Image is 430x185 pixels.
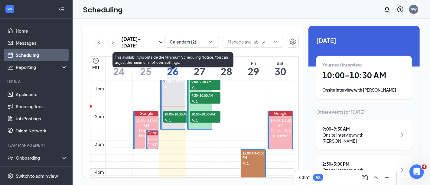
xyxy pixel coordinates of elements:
svg: User [165,86,168,89]
button: Settings [287,36,299,48]
a: Scheduling [16,49,67,61]
svg: Settings [289,38,296,45]
svg: Minimize [383,174,390,181]
span: 1 [196,86,198,90]
div: 3pm [94,141,106,148]
svg: Settings [7,173,13,179]
div: 4pm [94,169,106,175]
a: Home [16,25,67,37]
a: Talent Network [16,125,67,137]
a: Sourcing Tools [16,100,67,112]
div: Onsite Interview with [PERSON_NAME] [322,167,397,179]
span: 10:00-10:30 AM [163,111,194,117]
div: Sat [275,60,286,66]
div: Reporting [16,64,68,70]
h1: 26 [167,66,178,76]
a: August 30, 2025 [273,57,287,80]
span: 9:30-10:00 AM [190,92,220,98]
div: 10:30-11:00 AM [147,137,158,153]
svg: ChevronDown [208,39,214,45]
svg: ChevronRight [399,131,406,138]
a: Team [16,164,67,176]
div: Hiring [7,79,66,84]
div: Director Meeting [135,128,158,138]
iframe: Intercom live chat [409,164,424,179]
div: 2pm [94,113,106,120]
h3: [DATE] - [DATE] [121,36,157,49]
a: Messages [16,37,67,49]
svg: Analysis [7,64,13,70]
div: Onsite Interview with [PERSON_NAME] [322,132,397,144]
svg: User [191,86,195,90]
div: Team Management [7,143,66,148]
span: 1 [196,118,198,122]
h1: 27 [194,66,205,76]
svg: ChevronDown [273,39,278,44]
svg: Clock [92,57,99,64]
svg: ChevronUp [372,174,380,181]
svg: QuestionInfo [397,6,404,13]
h1: Scheduling [83,4,123,15]
h1: 10:00 - 10:30 AM [322,70,406,80]
button: ChevronUp [371,173,381,182]
span: 11:00 AM-2:00 PM [241,150,265,160]
div: Other events for [DATE] [316,109,412,115]
div: 10:00-10:00 AM [269,118,292,128]
div: 1pm [94,85,106,92]
span: 1 [247,161,249,166]
span: 4 [422,164,427,169]
svg: ChevronRight [399,166,406,174]
button: ComposeMessage [360,173,370,182]
div: Fri [248,60,259,66]
h1: 30 [275,66,286,76]
div: Onsite Interview with [PERSON_NAME] [322,87,406,93]
button: Calendars (2)ChevronDown [165,36,219,48]
svg: ChevronLeft [96,39,102,46]
button: Minimize [382,173,392,182]
svg: User [243,162,246,165]
a: August 24, 2025 [112,57,126,80]
div: 10:00-11:00 AM [135,118,158,128]
svg: ComposeMessage [361,174,369,181]
div: 2:30 - 3:00 PM [322,161,397,167]
svg: WorkstreamLogo [7,6,13,12]
svg: ChevronRight [110,39,116,46]
div: Switch to admin view [16,173,58,179]
span: 9:00-9:30 AM [163,78,184,84]
span: EST [92,64,99,70]
span: 1 [196,99,198,104]
h3: Chat [299,174,310,181]
div: This availability is outside the Minimum Scheduling Notice. You can adjust the minimum notice in ... [112,52,233,67]
svg: Collapse [58,6,64,12]
a: Applicants [16,88,67,100]
div: Onboarding [16,155,62,161]
div: Google [269,111,292,116]
h1: 29 [248,66,259,76]
span: 10:00-10:30 AM [190,111,220,117]
a: Job Postings [16,112,67,125]
div: Check ESTA requests [269,128,292,138]
svg: Notifications [383,6,391,13]
div: Google [135,111,158,116]
svg: User [165,118,168,122]
svg: User [191,100,195,103]
svg: UserCheck [7,155,13,161]
svg: SmallChevronDown [157,39,165,46]
h1: 25 [140,66,151,76]
div: 58 [316,175,321,180]
button: ChevronRight [109,38,118,47]
span: 1 [169,118,171,122]
div: Your next interview [322,62,406,68]
h1: 28 [221,66,232,76]
a: August 29, 2025 [246,57,260,80]
input: Manage availability [228,38,271,45]
span: 9:00-9:30 AM [190,79,220,85]
svg: User [191,118,195,122]
div: Google [147,131,158,135]
span: [DATE] [316,36,412,45]
span: 1 [169,86,171,90]
h1: 24 [113,66,125,76]
div: AW [411,7,417,12]
button: ChevronLeft [95,38,104,47]
a: Settings [287,36,299,49]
